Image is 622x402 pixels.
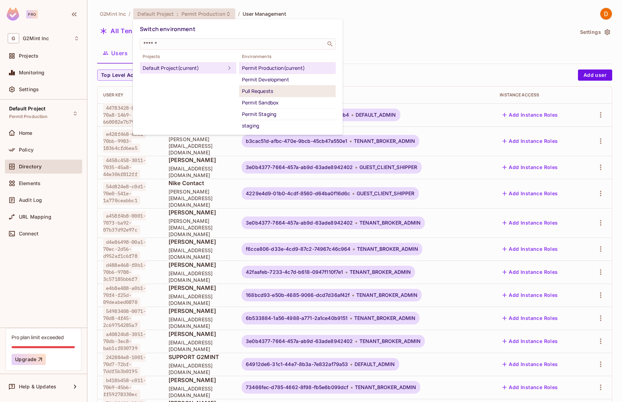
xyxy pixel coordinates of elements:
div: staging [242,122,333,130]
div: Default Project (current) [143,64,225,72]
div: Permit Production (current) [242,64,333,72]
span: Environments [239,54,336,59]
div: Pull Requests [242,87,333,95]
div: Permit Staging [242,110,333,118]
span: Projects [140,54,236,59]
div: Permit Sandbox [242,98,333,107]
div: Permit Development [242,75,333,84]
span: Switch environment [140,25,195,33]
